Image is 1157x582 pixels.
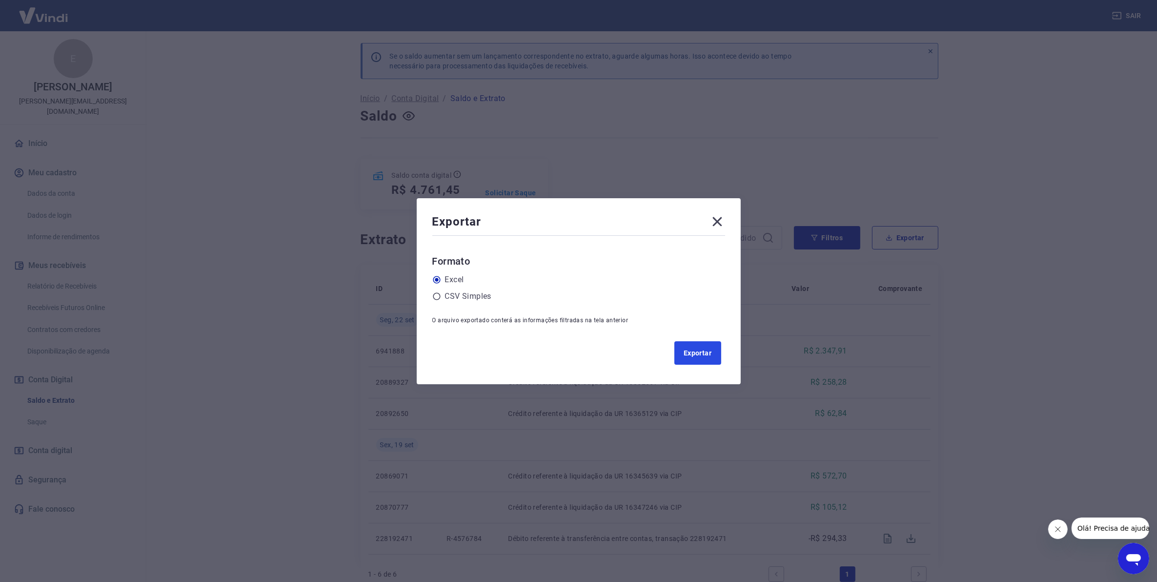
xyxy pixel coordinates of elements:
label: CSV Simples [445,291,491,302]
span: Olá! Precisa de ajuda? [6,7,82,15]
div: Exportar [432,214,725,233]
iframe: Botão para abrir a janela de mensagens [1118,543,1149,574]
iframe: Fechar mensagem [1048,520,1068,539]
button: Exportar [674,341,721,365]
iframe: Mensagem da empresa [1072,518,1149,539]
span: O arquivo exportado conterá as informações filtradas na tela anterior [432,317,629,324]
label: Excel [445,274,464,286]
h6: Formato [432,253,725,269]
